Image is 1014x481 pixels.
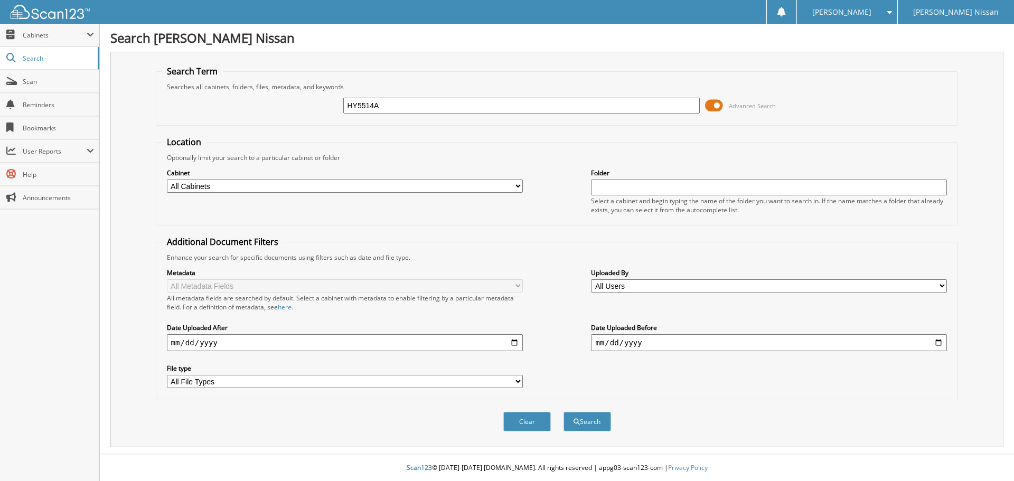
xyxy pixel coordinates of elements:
button: Clear [503,412,551,431]
input: start [167,334,523,351]
label: Date Uploaded Before [591,323,947,332]
span: Bookmarks [23,124,94,133]
label: Date Uploaded After [167,323,523,332]
span: User Reports [23,147,87,156]
button: Search [564,412,611,431]
span: [PERSON_NAME] [812,9,871,15]
h1: Search [PERSON_NAME] Nissan [110,29,1003,46]
legend: Location [162,136,206,148]
a: here [278,303,292,312]
span: Reminders [23,100,94,109]
span: Scan [23,77,94,86]
legend: Search Term [162,65,223,77]
div: All metadata fields are searched by default. Select a cabinet with metadata to enable filtering b... [167,294,523,312]
label: Uploaded By [591,268,947,277]
label: Cabinet [167,168,523,177]
div: Select a cabinet and begin typing the name of the folder you want to search in. If the name match... [591,196,947,214]
span: [PERSON_NAME] Nissan [913,9,999,15]
div: Optionally limit your search to a particular cabinet or folder [162,153,953,162]
span: Search [23,54,92,63]
label: Folder [591,168,947,177]
label: Metadata [167,268,523,277]
div: © [DATE]-[DATE] [DOMAIN_NAME]. All rights reserved | appg03-scan123-com | [100,455,1014,481]
input: end [591,334,947,351]
span: Advanced Search [729,102,776,110]
label: File type [167,364,523,373]
span: Help [23,170,94,179]
legend: Additional Document Filters [162,236,284,248]
img: scan123-logo-white.svg [11,5,90,19]
a: Privacy Policy [668,463,708,472]
span: Scan123 [407,463,432,472]
iframe: Chat Widget [961,430,1014,481]
div: Enhance your search for specific documents using filters such as date and file type. [162,253,953,262]
span: Cabinets [23,31,87,40]
div: Searches all cabinets, folders, files, metadata, and keywords [162,82,953,91]
span: Announcements [23,193,94,202]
